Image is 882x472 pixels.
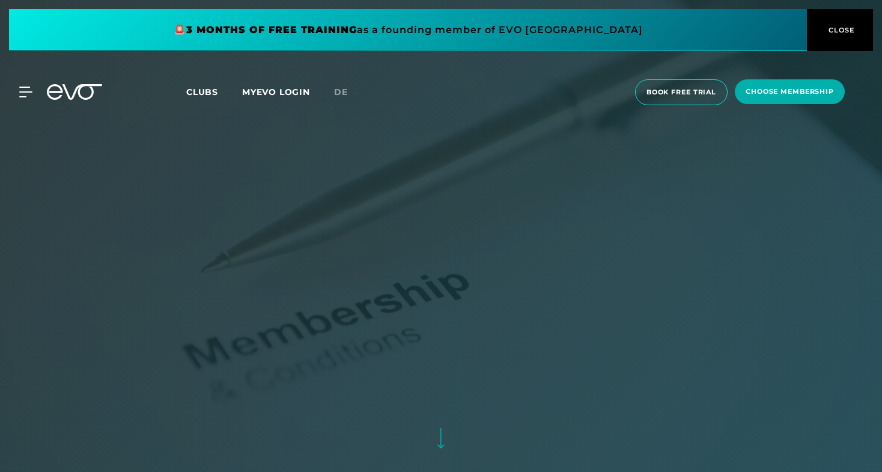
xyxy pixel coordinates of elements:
[807,9,873,51] button: CLOSE
[646,87,716,97] span: book free trial
[826,25,855,35] span: CLOSE
[186,86,242,97] a: Clubs
[746,87,834,97] span: choose membership
[186,87,218,97] span: Clubs
[631,79,731,105] a: book free trial
[242,87,310,97] a: MYEVO LOGIN
[334,85,362,99] a: de
[731,79,848,105] a: choose membership
[334,87,348,97] span: de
